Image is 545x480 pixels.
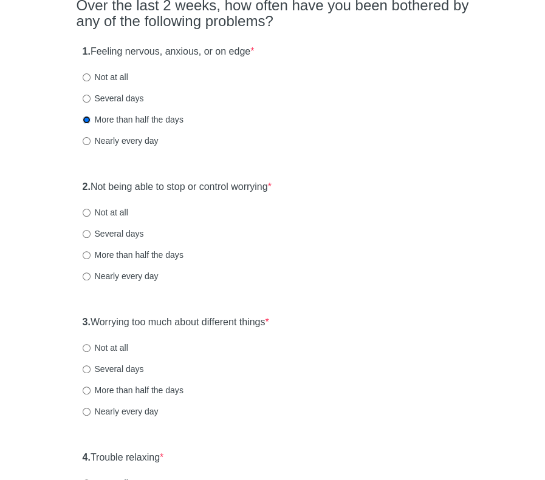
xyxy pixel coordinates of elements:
input: Nearly every day [83,272,91,280]
input: Several days [83,365,91,373]
input: Not at all [83,209,91,217]
label: More than half the days [83,113,183,126]
label: Trouble relaxing [83,451,164,465]
label: Feeling nervous, anxious, or on edge [83,45,255,59]
label: Worrying too much about different things [83,316,269,330]
label: Several days [83,363,144,375]
label: More than half the days [83,384,183,396]
input: More than half the days [83,116,91,124]
input: More than half the days [83,387,91,394]
strong: 3. [83,317,91,327]
label: More than half the days [83,249,183,261]
strong: 1. [83,46,91,56]
label: Nearly every day [83,135,159,147]
input: Not at all [83,73,91,81]
strong: 4. [83,452,91,462]
label: Not being able to stop or control worrying [83,180,272,194]
input: Nearly every day [83,408,91,416]
input: Several days [83,95,91,103]
label: Several days [83,228,144,240]
label: Not at all [83,71,128,83]
input: Several days [83,230,91,238]
label: Nearly every day [83,270,159,282]
label: Nearly every day [83,405,159,417]
strong: 2. [83,181,91,192]
input: More than half the days [83,251,91,259]
label: Not at all [83,206,128,218]
label: Several days [83,92,144,104]
label: Not at all [83,342,128,354]
input: Not at all [83,344,91,352]
input: Nearly every day [83,137,91,145]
